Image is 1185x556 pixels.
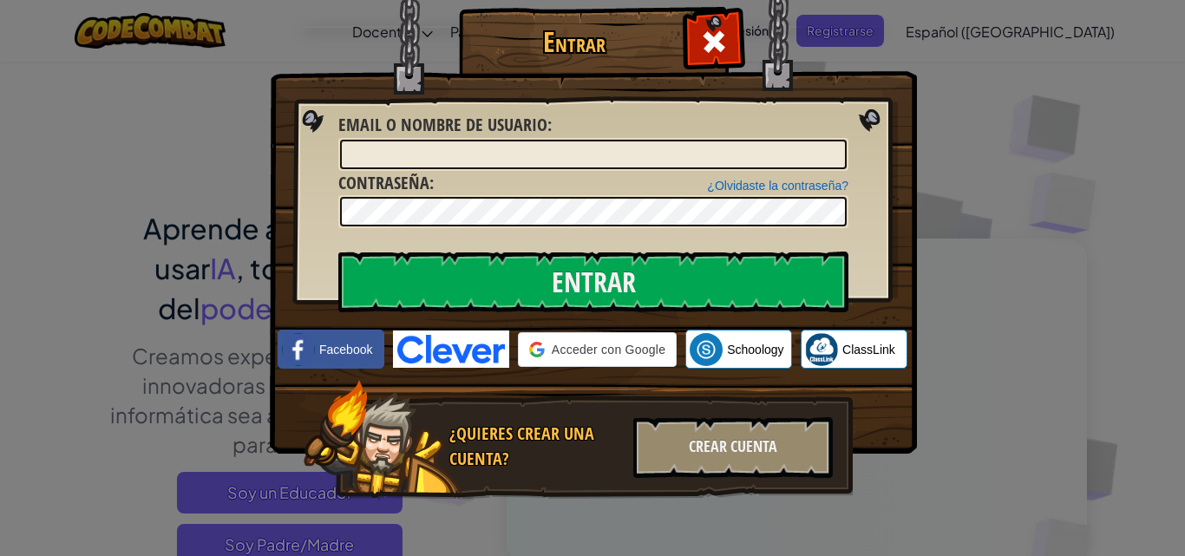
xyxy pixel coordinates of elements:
label: : [338,113,552,138]
input: Entrar [338,252,848,312]
span: Schoology [727,341,783,358]
h1: Entrar [463,27,684,57]
div: ¿Quieres crear una cuenta? [449,422,623,471]
span: Facebook [319,341,372,358]
span: Acceder con Google [552,341,665,358]
span: Email o Nombre de usuario [338,113,547,136]
img: schoology.png [690,333,723,366]
img: clever-logo-blue.png [393,330,509,368]
label: : [338,171,434,196]
img: classlink-logo-small.png [805,333,838,366]
span: Contraseña [338,171,429,194]
span: ClassLink [842,341,895,358]
img: facebook_small.png [282,333,315,366]
a: ¿Olvidaste la contraseña? [707,179,848,193]
div: Crear Cuenta [633,417,833,478]
div: Acceder con Google [518,332,677,367]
